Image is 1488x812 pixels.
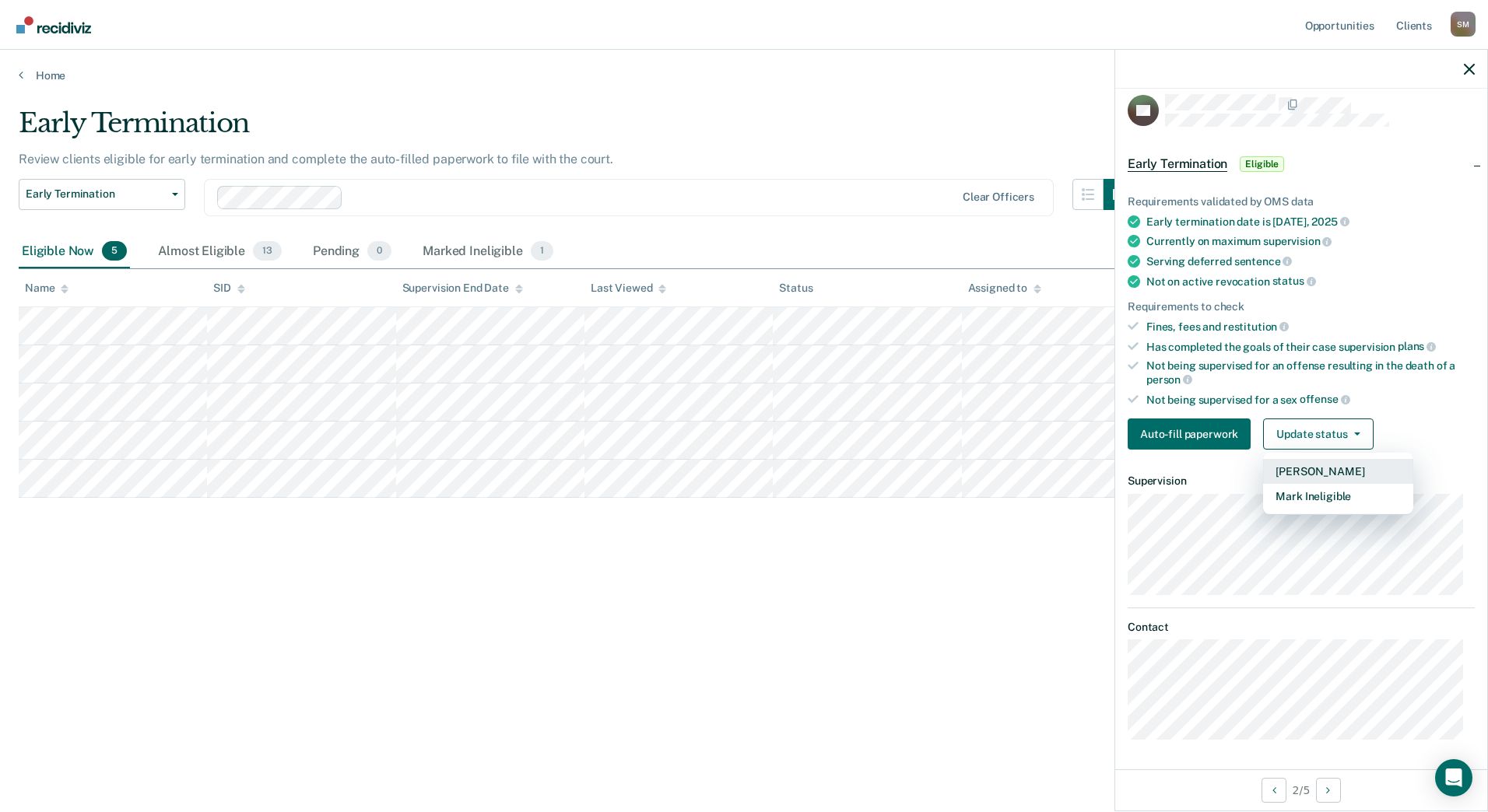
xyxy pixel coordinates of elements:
div: Assigned to [968,282,1041,295]
div: SID [213,282,245,295]
dt: Contact [1128,621,1475,634]
span: 2025 [1311,215,1349,228]
div: Currently on maximum [1146,234,1475,248]
span: 0 [367,241,391,261]
div: Eligible Now [19,235,130,269]
span: Early Termination [1128,156,1227,172]
span: 5 [102,241,127,261]
div: Fines, fees and [1146,320,1475,334]
span: offense [1300,393,1350,405]
button: Mark Ineligible [1263,484,1413,509]
div: Not on active revocation [1146,275,1475,289]
span: restitution [1223,320,1289,333]
div: Not being supervised for a sex [1146,393,1475,407]
span: 13 [253,241,282,261]
div: Clear officers [963,191,1034,204]
div: Not being supervised for an offense resulting in the death of a [1146,359,1475,386]
div: Open Intercom Messenger [1435,759,1472,796]
div: Last Viewed [591,282,666,295]
div: 2 / 5 [1115,769,1487,810]
div: Almost Eligible [155,235,285,269]
span: status [1272,275,1316,287]
div: Has completed the goals of their case supervision [1146,340,1475,354]
span: 1 [531,241,553,261]
div: Pending [310,235,395,269]
div: Requirements validated by OMS data [1128,195,1475,208]
button: Profile dropdown button [1451,12,1476,37]
div: Early TerminationEligible [1115,139,1487,189]
div: Name [25,282,68,295]
span: Eligible [1240,156,1284,172]
button: Update status [1263,418,1373,450]
button: Next Opportunity [1316,778,1341,803]
div: Status [779,282,812,295]
span: sentence [1234,255,1293,268]
p: Review clients eligible for early termination and complete the auto-filled paperwork to file with... [19,152,613,166]
div: S M [1451,12,1476,37]
div: Serving deferred [1146,254,1475,268]
div: Requirements to check [1128,300,1475,313]
a: Home [19,68,1469,82]
div: Early Termination [19,107,1135,152]
a: Navigate to form link [1128,418,1257,450]
div: Early termination date is [DATE], [1146,215,1475,229]
span: person [1146,373,1192,386]
button: Previous Opportunity [1262,778,1286,803]
dt: Supervision [1128,474,1475,488]
div: Marked Ineligible [419,235,556,269]
img: Recidiviz [16,16,91,33]
span: Early Termination [26,187,166,201]
button: [PERSON_NAME] [1263,459,1413,484]
button: Auto-fill paperwork [1128,418,1251,450]
div: Supervision End Date [402,282,523,295]
span: supervision [1263,235,1332,247]
span: plans [1398,340,1436,352]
